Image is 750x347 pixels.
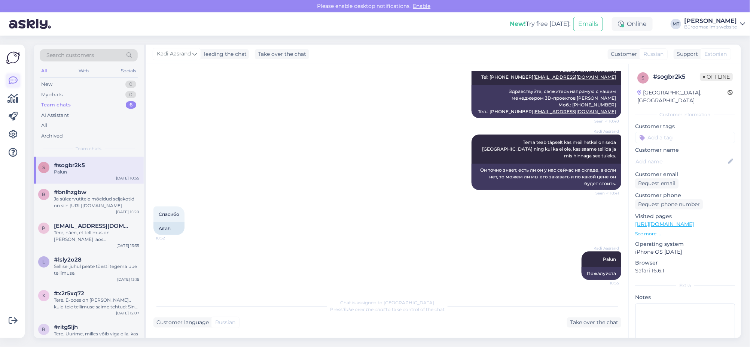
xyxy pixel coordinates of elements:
[54,324,78,331] span: #ritg5ljh
[54,196,139,209] div: Ja sülearvutitele mõeldud seljakotid on siin [URL][DOMAIN_NAME]
[684,18,746,30] a: [PERSON_NAME]Büroomaailm's website
[46,51,94,59] span: Search customers
[635,293,735,301] p: Notes
[201,50,247,58] div: leading the chat
[41,132,63,140] div: Archived
[591,118,619,124] span: Seen ✓ 10:40
[54,290,84,297] span: #x2r5xq72
[54,229,139,243] div: Tere, näen, et tellimus on [PERSON_NAME] laos komplekteeritud ning tarne Teile peaks toimuma homme.
[635,212,735,220] p: Visited pages
[582,267,621,280] div: Пожалуйста
[635,132,735,143] input: Add a tag
[533,109,616,114] a: [EMAIL_ADDRESS][DOMAIN_NAME]
[591,280,619,286] span: 10:55
[674,50,698,58] div: Support
[635,248,735,256] p: iPhone OS [DATE]
[43,165,45,170] span: s
[635,221,694,227] a: [URL][DOMAIN_NAME]
[635,259,735,267] p: Browser
[153,222,185,235] div: Aitäh
[341,300,435,305] span: Chat is assigned to [GEOGRAPHIC_DATA]
[42,326,46,332] span: r
[54,297,139,310] div: Tere. E-poes on [PERSON_NAME].. kuid teie tellimuse saime tehtud: Sinu tellimuse number on: 20002...
[635,157,726,166] input: Add name
[54,331,139,344] div: Tere. Uurime, milles võib viga olla. kas olete kliendina sisse loginud või külalisena?
[157,50,191,58] span: Kadi Aasrand
[635,123,735,130] p: Customer tags
[156,235,184,241] span: 10:52
[533,74,616,80] a: [EMAIL_ADDRESS][DOMAIN_NAME]
[117,277,139,282] div: [DATE] 13:18
[116,243,139,248] div: [DATE] 13:35
[116,310,139,316] div: [DATE] 12:07
[116,175,139,181] div: [DATE] 10:55
[653,72,700,81] div: # sogbr2k5
[255,49,309,59] div: Take over the chat
[472,164,621,190] div: Он точно знает, есть ли он у нас сейчас на складе, а если нет, то можем ли мы его заказать и по к...
[591,129,619,134] span: Kadi Aasrand
[125,81,136,88] div: 0
[684,18,737,24] div: [PERSON_NAME]
[41,112,69,119] div: AI Assistant
[77,66,91,76] div: Web
[54,169,139,175] div: Palun
[573,17,603,31] button: Emails
[41,91,62,99] div: My chats
[126,101,136,109] div: 6
[40,66,48,76] div: All
[342,307,386,312] i: 'Take over the chat'
[642,75,644,81] span: s
[215,319,235,326] span: Russian
[671,19,681,29] div: MT
[635,282,735,289] div: Extra
[684,24,737,30] div: Büroomaailm's website
[635,199,703,209] div: Request phone number
[330,307,445,312] span: Press to take control of the chat
[510,20,526,27] b: New!
[119,66,138,76] div: Socials
[42,293,45,298] span: x
[700,73,733,81] span: Offline
[635,178,679,188] div: Request email
[76,145,102,152] span: Team chats
[411,3,433,9] span: Enable
[125,91,136,99] div: 0
[42,191,46,197] span: b
[41,81,52,88] div: New
[54,256,82,263] span: #lsly2o28
[612,17,653,31] div: Online
[153,319,209,326] div: Customer language
[635,171,735,178] p: Customer email
[635,267,735,275] p: Safari 16.6.1
[635,240,735,248] p: Operating system
[510,19,570,28] div: Try free [DATE]:
[42,225,46,231] span: p
[591,190,619,196] span: Seen ✓ 10:41
[637,89,728,105] div: [GEOGRAPHIC_DATA], [GEOGRAPHIC_DATA]
[41,122,48,129] div: All
[482,139,617,159] span: Tema teab täpselt kas meil hetkel on seda [GEOGRAPHIC_DATA] ning kui ka ei ole, kas saame tellida...
[54,162,85,169] span: #sogbr2k5
[567,317,621,328] div: Take over the chat
[6,51,20,65] img: Askly Logo
[704,50,727,58] span: Estonian
[54,189,86,196] span: #bnlhzgbw
[54,263,139,277] div: Sellisel juhul peate tõesti tegema uue tellimuse.
[635,230,735,237] p: See more ...
[472,85,621,118] div: Здравствуйте, свяжитесь напрямую с нашим менеджером 3D-проектов [PERSON_NAME] Моб.: [PHONE_NUMBER...
[159,211,179,217] span: Спасибо
[608,50,637,58] div: Customer
[54,223,132,229] span: priit@exmet.ee
[43,259,45,265] span: l
[41,101,71,109] div: Team chats
[635,146,735,154] p: Customer name
[635,111,735,118] div: Customer information
[635,191,735,199] p: Customer phone
[116,209,139,215] div: [DATE] 15:20
[603,256,616,262] span: Palun
[591,245,619,251] span: Kadi Aasrand
[643,50,664,58] span: Russian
